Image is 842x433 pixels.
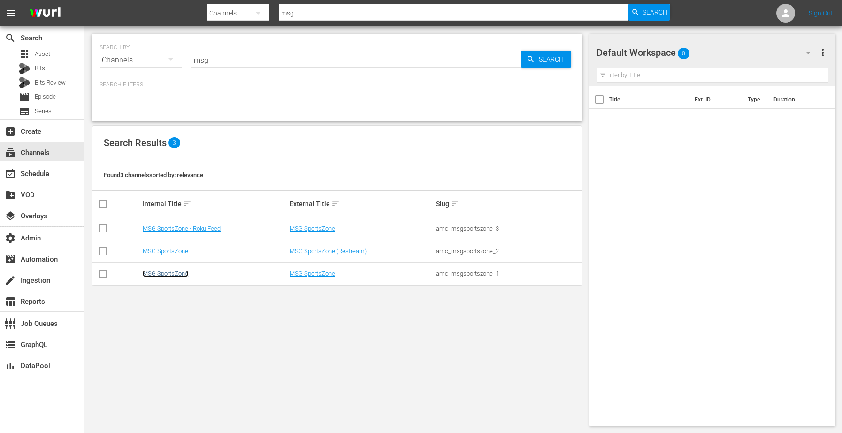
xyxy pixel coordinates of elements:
span: menu [6,8,17,19]
span: 0 [678,44,689,63]
button: Search [628,4,670,21]
span: Episode [19,92,30,103]
div: Bits Review [19,77,30,88]
span: sort [331,200,340,208]
span: 3 [168,137,180,148]
span: Search [535,51,571,68]
span: sort [451,200,459,208]
a: MSG SportsZone [143,270,188,277]
div: Channels [100,47,182,73]
span: Search [5,32,16,44]
span: DataPool [5,360,16,371]
th: Title [609,86,689,113]
span: Search [643,4,667,21]
span: Reports [5,296,16,307]
span: Asset [35,49,50,59]
th: Duration [768,86,824,113]
button: Search [521,51,571,68]
span: Ingestion [5,275,16,286]
span: Episode [35,92,56,101]
button: more_vert [817,41,828,64]
p: Search Filters: [100,81,574,89]
span: Bits Review [35,78,66,87]
span: Bits [35,63,45,73]
a: Sign Out [809,9,833,17]
div: amc_msgsportszone_2 [436,247,580,255]
a: MSG SportsZone [290,225,335,232]
div: Default Workspace [597,39,819,66]
a: MSG SportsZone - Roku Feed [143,225,221,232]
span: sort [183,200,191,208]
span: Search Results [104,137,167,148]
span: Overlays [5,210,16,222]
th: Ext. ID [689,86,742,113]
span: Asset [19,48,30,60]
span: Series [35,107,52,116]
span: Admin [5,232,16,244]
a: MSG SportsZone [290,270,335,277]
span: Series [19,106,30,117]
a: MSG SportsZone (Restream) [290,247,367,255]
span: VOD [5,189,16,201]
div: amc_msgsportszone_3 [436,225,580,232]
th: Type [742,86,768,113]
div: Bits [19,63,30,74]
span: GraphQL [5,339,16,350]
a: MSG SportsZone [143,247,188,255]
span: Channels [5,147,16,158]
span: Create [5,126,16,137]
div: External Title [290,198,434,209]
span: Job Queues [5,318,16,329]
div: Internal Title [143,198,287,209]
div: amc_msgsportszone_1 [436,270,580,277]
span: Found 3 channels sorted by: relevance [104,171,203,178]
span: Automation [5,254,16,265]
img: ans4CAIJ8jUAAAAAAAAAAAAAAAAAAAAAAAAgQb4GAAAAAAAAAAAAAAAAAAAAAAAAJMjXAAAAAAAAAAAAAAAAAAAAAAAAgAT5G... [23,2,68,24]
div: Slug [436,198,580,209]
span: Schedule [5,168,16,179]
span: more_vert [817,47,828,58]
